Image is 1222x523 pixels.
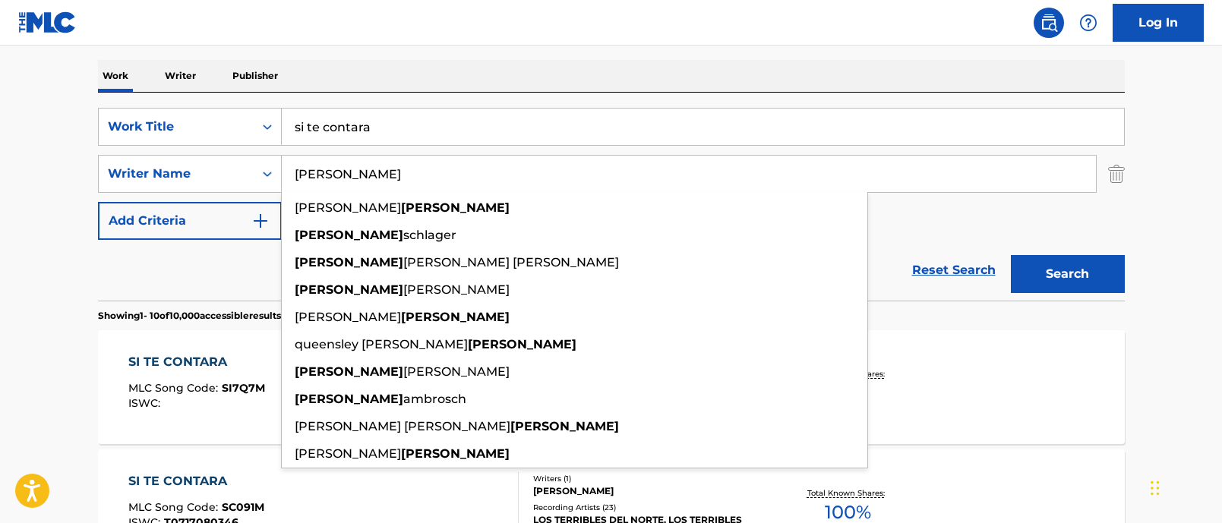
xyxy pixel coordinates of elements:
[533,502,763,513] div: Recording Artists ( 23 )
[1011,255,1125,293] button: Search
[295,282,403,297] strong: [PERSON_NAME]
[98,309,346,323] p: Showing 1 - 10 of 10,000 accessible results (Total 321,548 )
[18,11,77,33] img: MLC Logo
[807,487,889,499] p: Total Known Shares:
[1113,4,1204,42] a: Log In
[128,500,222,514] span: MLC Song Code :
[510,419,619,433] strong: [PERSON_NAME]
[401,310,510,324] strong: [PERSON_NAME]
[1073,8,1104,38] div: Help
[128,472,264,490] div: SI TE CONTARA
[108,165,245,183] div: Writer Name
[1079,14,1097,32] img: help
[295,446,401,461] span: [PERSON_NAME]
[295,419,510,433] span: [PERSON_NAME] [PERSON_NAME]
[222,500,264,514] span: SC091M
[98,202,282,240] button: Add Criteria
[403,392,466,406] span: ambrosch
[295,200,401,215] span: [PERSON_NAME]
[295,337,468,351] span: queensley [PERSON_NAME]
[403,255,619,269] span: [PERSON_NAME] [PERSON_NAME]
[403,228,456,242] span: schlager
[251,212,270,230] img: 9d2ae6d4665cec9f34b9.svg
[1040,14,1058,32] img: search
[160,60,201,92] p: Writer
[128,353,265,371] div: SI TE CONTARA
[128,396,164,410] span: ISWC :
[295,255,403,269] strong: [PERSON_NAME]
[295,310,401,324] span: [PERSON_NAME]
[1151,465,1160,511] div: Drag
[128,381,222,395] span: MLC Song Code :
[98,108,1125,301] form: Search Form
[108,118,245,136] div: Work Title
[905,254,1003,287] a: Reset Search
[1108,155,1125,193] img: Delete Criterion
[98,330,1125,444] a: SI TE CONTARAMLC Song Code:SI7Q7MISWC:Writers (3)[PERSON_NAME] [PERSON_NAME] [PERSON_NAME], DOREL...
[401,446,510,461] strong: [PERSON_NAME]
[98,60,133,92] p: Work
[401,200,510,215] strong: [PERSON_NAME]
[1034,8,1064,38] a: Public Search
[222,381,265,395] span: SI7Q7M
[403,282,510,297] span: [PERSON_NAME]
[533,473,763,484] div: Writers ( 1 )
[295,392,403,406] strong: [PERSON_NAME]
[295,228,403,242] strong: [PERSON_NAME]
[403,364,510,379] span: [PERSON_NAME]
[533,484,763,498] div: [PERSON_NAME]
[1146,450,1222,523] iframe: Chat Widget
[228,60,283,92] p: Publisher
[295,364,403,379] strong: [PERSON_NAME]
[468,337,576,351] strong: [PERSON_NAME]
